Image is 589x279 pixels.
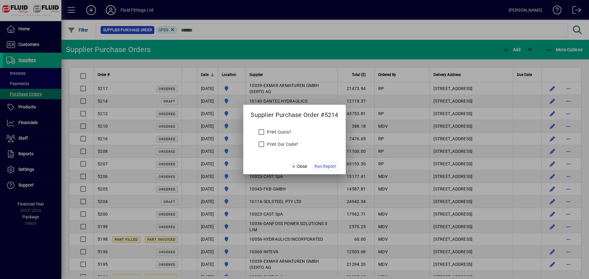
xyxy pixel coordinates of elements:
button: Run Report [312,161,338,172]
label: Print Costs? [266,129,291,135]
button: Close [289,161,310,172]
span: Run Report [314,163,336,170]
label: Print Our Code? [266,141,298,147]
h2: Supplier Purchase Order #5214 [243,105,345,120]
span: Close [291,163,307,170]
